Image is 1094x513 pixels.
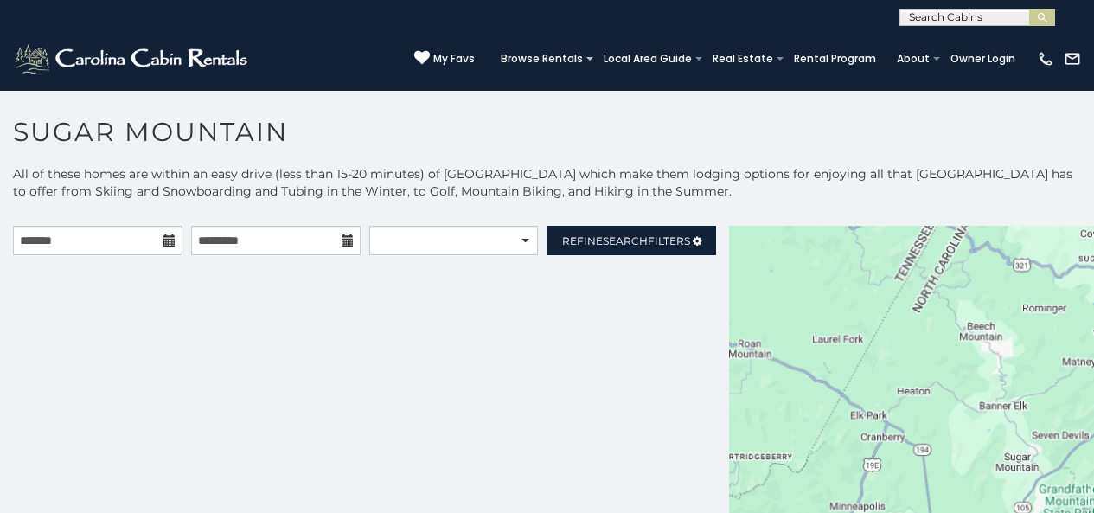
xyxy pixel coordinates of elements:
a: Rental Program [785,47,885,71]
span: Refine Filters [562,234,690,247]
a: RefineSearchFilters [547,226,716,255]
img: mail-regular-white.png [1064,50,1081,67]
span: Search [603,234,648,247]
img: White-1-2.png [13,42,253,76]
a: About [888,47,938,71]
a: Real Estate [704,47,782,71]
img: phone-regular-white.png [1037,50,1054,67]
a: Owner Login [942,47,1024,71]
a: Browse Rentals [492,47,592,71]
a: Local Area Guide [595,47,701,71]
a: My Favs [414,50,475,67]
span: My Favs [433,51,475,67]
